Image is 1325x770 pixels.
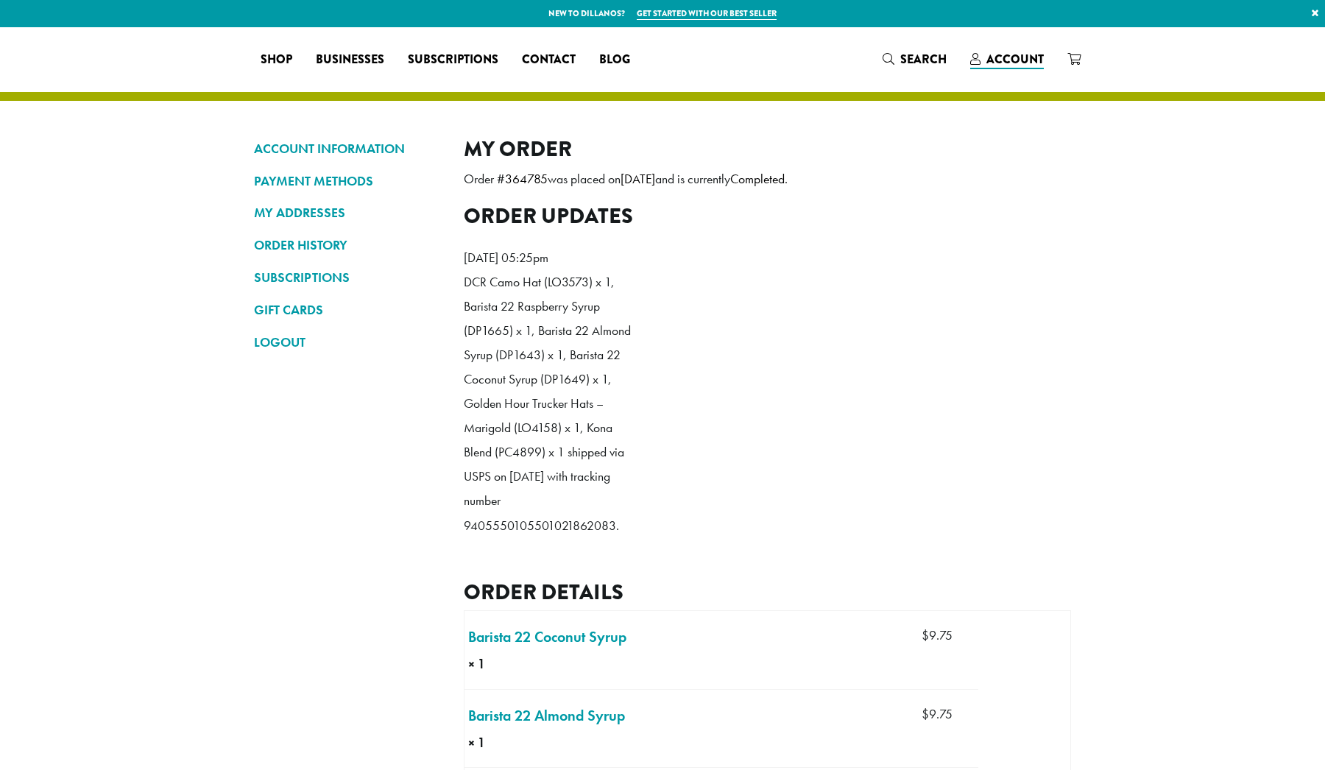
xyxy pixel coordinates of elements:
a: SUBSCRIPTIONS [254,265,442,290]
span: $ [922,627,929,643]
mark: 364785 [505,171,548,187]
span: Contact [522,51,576,69]
a: ORDER HISTORY [254,233,442,258]
a: GIFT CARDS [254,297,442,322]
a: PAYMENT METHODS [254,169,442,194]
h2: Order updates [464,203,1071,229]
h2: My Order [464,136,1071,162]
span: Businesses [316,51,384,69]
a: Shop [249,48,304,71]
span: $ [922,706,929,722]
p: DCR Camo Hat (LO3573) x 1, Barista 22 Raspberry Syrup (DP1665) x 1, Barista 22 Almond Syrup (DP16... [464,270,633,538]
a: ACCOUNT INFORMATION [254,136,442,161]
span: Blog [599,51,630,69]
span: Search [900,51,947,68]
p: Order # was placed on and is currently . [464,167,1071,191]
strong: × 1 [468,654,524,674]
mark: Completed [730,171,785,187]
a: LOGOUT [254,330,442,355]
a: Barista 22 Coconut Syrup [468,626,626,648]
strong: × 1 [468,733,523,752]
span: Subscriptions [408,51,498,69]
a: Get started with our best seller [637,7,777,20]
a: Search [871,47,958,71]
p: [DATE] 05:25pm [464,246,633,270]
mark: [DATE] [621,171,655,187]
span: Shop [261,51,292,69]
bdi: 9.75 [922,706,953,722]
span: Account [986,51,1044,68]
a: Barista 22 Almond Syrup [468,704,625,727]
a: MY ADDRESSES [254,200,442,225]
h2: Order details [464,579,1071,605]
bdi: 9.75 [922,627,953,643]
